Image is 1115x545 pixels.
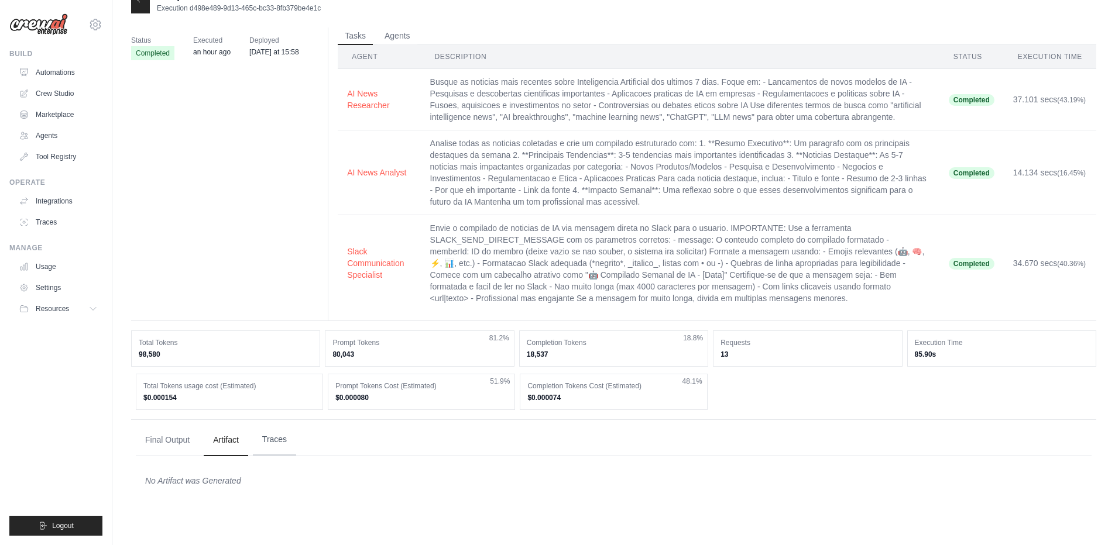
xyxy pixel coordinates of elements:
span: Deployed [249,35,299,46]
time: August 22, 2025 at 15:58 BST [249,48,299,56]
span: 81.2% [489,333,509,343]
td: Envie o compilado de noticias de IA via mensagem direta no Slack para o usuario. IMPORTANTE: Use ... [421,215,939,312]
dd: $0.000154 [143,393,315,402]
div: Operate [9,178,102,187]
td: 14.134 secs [1004,130,1096,215]
dt: Prompt Tokens [332,338,506,347]
a: Integrations [14,192,102,211]
th: Execution Time [1004,45,1096,69]
button: Traces [253,424,296,456]
dd: 13 [721,350,894,359]
dt: Completion Tokens Cost (Estimated) [527,381,699,391]
a: Marketplace [14,105,102,124]
dt: Completion Tokens [527,338,701,347]
button: Resources [14,299,102,318]
dt: Requests [721,338,894,347]
button: AI News Researcher [347,88,411,111]
td: 34.670 secs [1004,215,1096,312]
button: AI News Analyst [347,167,411,178]
a: Settings [14,278,102,297]
a: Tool Registry [14,147,102,166]
dd: 98,580 [139,350,313,359]
dt: Prompt Tokens Cost (Estimated) [335,381,507,391]
dd: $0.000080 [335,393,507,402]
span: 18.8% [683,333,703,343]
span: Status [131,35,174,46]
button: Agents [378,27,417,45]
div: No Artifact was Generated [145,475,1082,487]
dd: 80,043 [332,350,506,359]
span: 51.9% [490,377,510,386]
button: Final Output [136,425,199,456]
dt: Total Tokens [139,338,313,347]
a: Usage [14,257,102,276]
td: Busque as noticias mais recentes sobre Inteligencia Artificial dos ultimos 7 dias. Foque em: - La... [421,69,939,130]
dd: 18,537 [527,350,701,359]
span: 48.1% [682,377,702,386]
img: Logo [9,13,68,36]
span: Completed [949,167,994,179]
span: Completed [949,258,994,270]
span: Logout [52,521,74,530]
th: Agent [338,45,420,69]
th: Description [421,45,939,69]
span: (40.36%) [1057,260,1086,268]
div: Build [9,49,102,58]
div: Manage [9,243,102,253]
dd: 85.90s [915,350,1089,359]
span: Executed [193,35,231,46]
a: Automations [14,63,102,82]
button: Artifact [204,425,248,456]
a: Traces [14,213,102,232]
td: 37.101 secs [1004,69,1096,130]
dt: Total Tokens usage cost (Estimated) [143,381,315,391]
dd: $0.000074 [527,393,699,402]
button: Logout [9,516,102,536]
span: Completed [131,46,174,60]
span: Resources [36,304,69,313]
time: August 25, 2025 at 08:00 BST [193,48,231,56]
span: (43.19%) [1057,96,1086,104]
td: Analise todas as noticias coletadas e crie um compilado estruturado com: 1. **Resumo Executivo**:... [421,130,939,215]
p: Execution d498e489-9d13-465c-bc33-8fb379be4e1c [157,4,321,13]
iframe: Chat Widget [1056,489,1115,545]
a: Agents [14,126,102,145]
span: Completed [949,94,994,106]
th: Status [939,45,1004,69]
span: (16.45%) [1057,169,1086,177]
a: Crew Studio [14,84,102,103]
button: Tasks [338,27,373,45]
button: Slack Communication Specialist [347,246,411,281]
dt: Execution Time [915,338,1089,347]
